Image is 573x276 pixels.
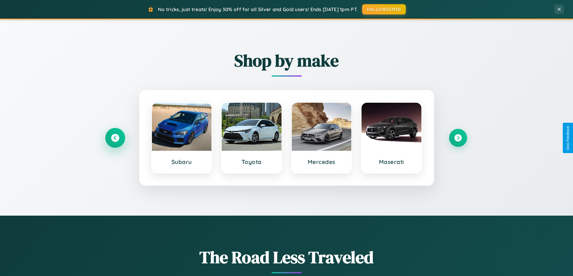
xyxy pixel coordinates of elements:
[298,158,346,165] h3: Mercedes
[158,158,206,165] h3: Subaru
[228,158,276,165] h3: Toyota
[566,126,570,150] div: Give Feedback
[362,4,406,14] button: HALLOWEEN30
[106,246,467,269] h1: The Road Less Traveled
[158,6,358,12] span: No tricks, just treats! Enjoy 30% off for all Silver and Gold users! Ends [DATE] 1pm PT.
[106,49,467,72] h2: Shop by make
[368,158,415,165] h3: Maserati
